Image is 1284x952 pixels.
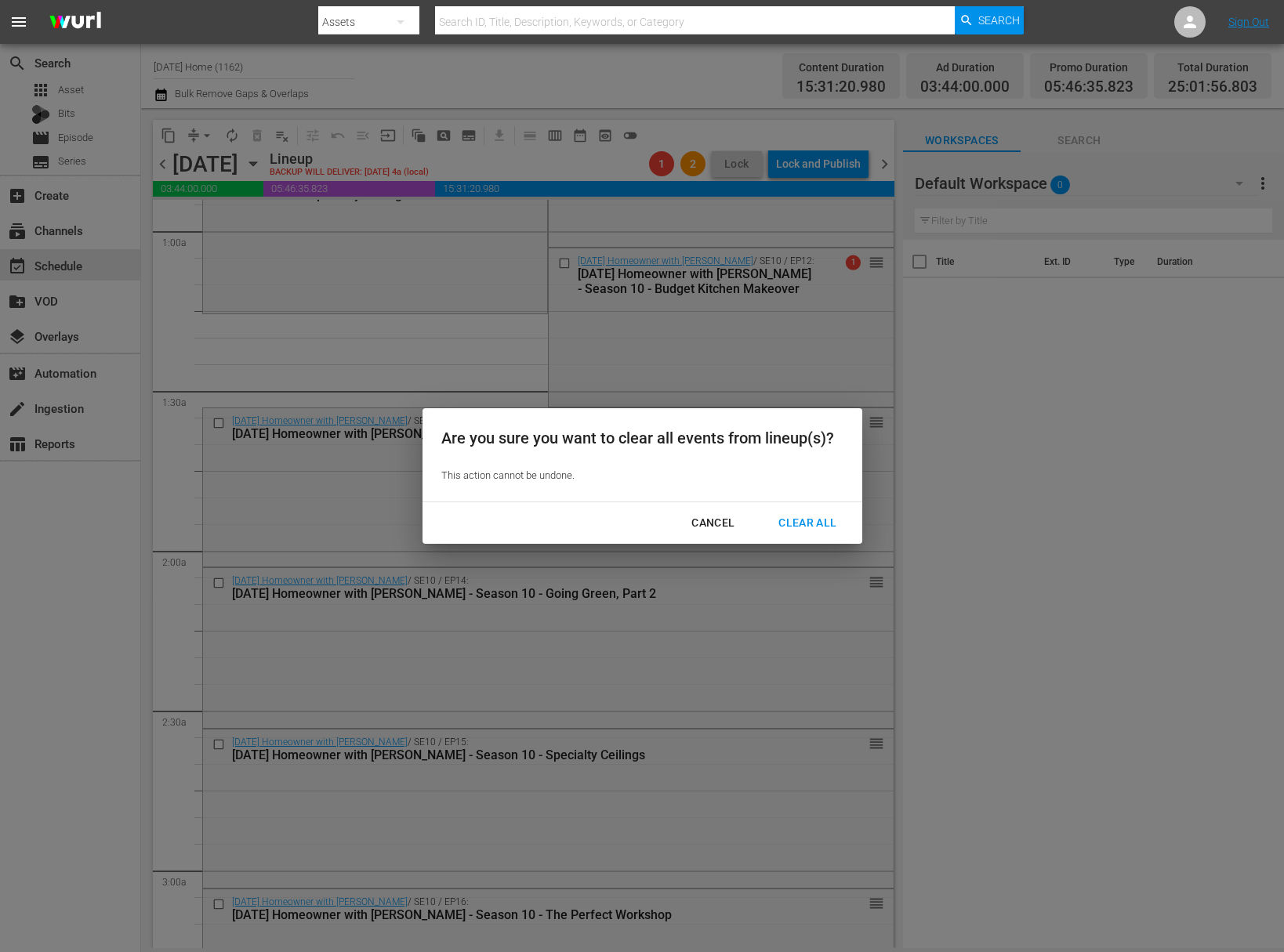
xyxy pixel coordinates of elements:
span: Search [978,6,1020,34]
div: Clear All [766,513,849,533]
button: Cancel [673,509,753,538]
img: ans4CAIJ8jUAAAAAAAAAAAAAAAAAAAAAAAAgQb4GAAAAAAAAAAAAAAAAAAAAAAAAJMjXAAAAAAAAAAAAAAAAAAAAAAAAgAT5G... [38,4,113,41]
p: This action cannot be undone. [441,469,834,483]
a: Sign Out [1228,16,1269,28]
button: Clear All [760,509,855,538]
span: menu [9,13,28,31]
div: Are you sure you want to clear all events from lineup(s)? [441,427,834,450]
div: Cancel [679,513,747,533]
